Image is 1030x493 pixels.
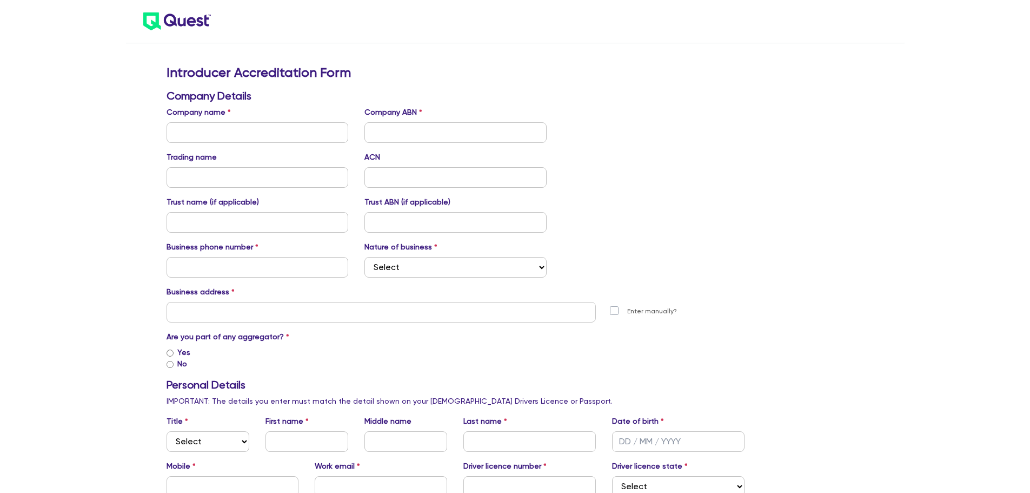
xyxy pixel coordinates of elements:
label: Are you part of any aggregator? [167,331,289,343]
label: Date of birth [612,416,664,427]
label: Company ABN [364,107,422,118]
label: Business address [167,286,235,298]
label: Title [167,416,188,427]
label: Business phone number [167,241,258,253]
label: Trust name (if applicable) [167,196,259,208]
h3: Company Details [167,89,745,102]
label: Trust ABN (if applicable) [364,196,450,208]
label: Driver licence number [463,461,547,472]
label: No [177,358,187,370]
label: Mobile [167,461,196,472]
label: Company name [167,107,231,118]
label: Nature of business [364,241,437,253]
label: Enter manually? [627,306,677,317]
label: ACN [364,152,380,163]
label: Yes [177,347,190,358]
input: DD / MM / YYYY [612,431,745,452]
img: quest-logo [143,12,211,30]
label: Driver licence state [612,461,688,472]
label: Work email [315,461,360,472]
label: Middle name [364,416,411,427]
label: Trading name [167,152,217,163]
label: Last name [463,416,507,427]
h2: Introducer Accreditation Form [167,65,745,81]
label: First name [265,416,309,427]
p: IMPORTANT: The details you enter must match the detail shown on your [DEMOGRAPHIC_DATA] Drivers L... [167,396,745,407]
h3: Personal Details [167,378,745,391]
